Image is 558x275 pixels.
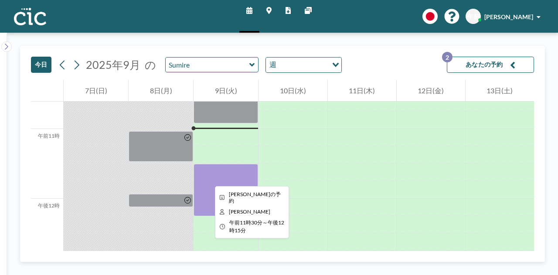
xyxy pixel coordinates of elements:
[446,54,449,61] font: 2
[14,8,46,25] img: 組織ロゴ
[145,58,156,71] font: の
[85,86,107,95] font: 7日(日)
[349,86,375,95] font: 11日(木)
[229,219,262,226] font: 午前11時30分
[38,132,60,139] font: 午前11時
[38,202,60,209] font: 午後12時
[229,208,270,215] span: 溝田明日香
[215,86,237,95] font: 9日(火)
[166,58,249,72] input: Sumire
[31,57,51,73] button: 今日
[150,86,172,95] font: 8日(月)
[266,58,341,72] div: オプションを検索
[279,59,327,71] input: オプションを検索
[467,13,480,20] font: 午前
[280,86,306,95] font: 10日(水)
[229,191,281,204] span: アスカさんの予約
[86,58,140,71] font: 2025年9月
[484,13,533,20] font: [PERSON_NAME]
[487,86,513,95] font: 13日(土)
[418,86,444,95] font: 12日(金)
[262,219,268,226] font: ～
[35,61,48,68] font: 今日
[269,60,276,68] font: 週
[447,57,534,73] button: あなたの予約2
[466,61,503,68] font: あなたの予約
